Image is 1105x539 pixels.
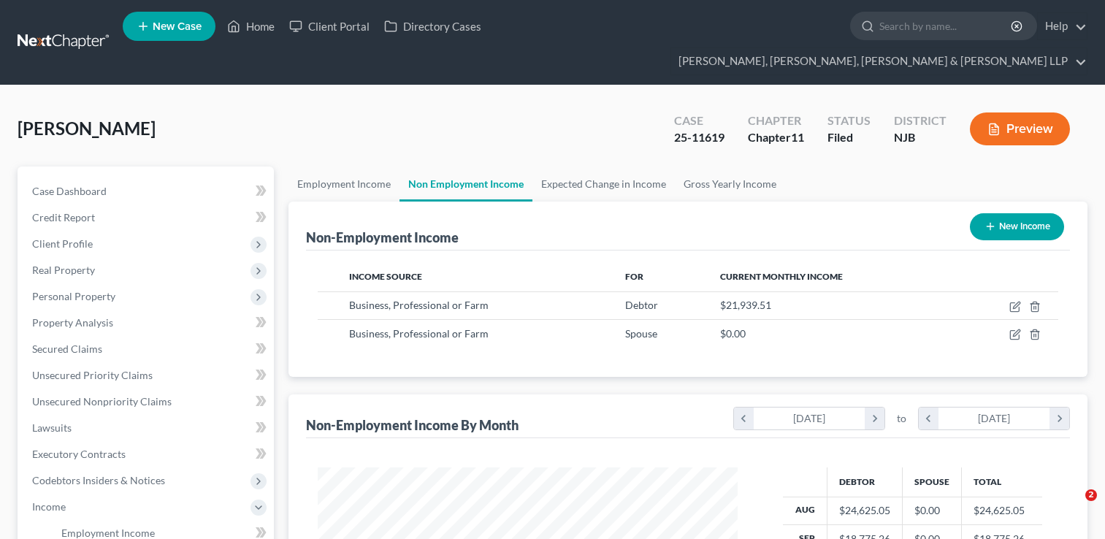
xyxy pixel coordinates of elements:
[20,362,274,389] a: Unsecured Priority Claims
[282,13,377,39] a: Client Portal
[32,343,102,355] span: Secured Claims
[625,271,643,282] span: For
[791,130,804,144] span: 11
[970,213,1064,240] button: New Income
[153,21,202,32] span: New Case
[32,237,93,250] span: Client Profile
[720,299,771,311] span: $21,939.51
[734,408,754,429] i: chevron_left
[748,129,804,146] div: Chapter
[349,271,422,282] span: Income Source
[827,129,871,146] div: Filed
[32,264,95,276] span: Real Property
[720,327,746,340] span: $0.00
[865,408,884,429] i: chevron_right
[32,500,66,513] span: Income
[306,416,519,434] div: Non-Employment Income By Month
[1055,489,1090,524] iframe: Intercom live chat
[20,310,274,336] a: Property Analysis
[32,395,172,408] span: Unsecured Nonpriority Claims
[1085,489,1097,501] span: 2
[671,48,1087,74] a: [PERSON_NAME], [PERSON_NAME], [PERSON_NAME] & [PERSON_NAME] LLP
[349,299,489,311] span: Business, Professional or Farm
[783,497,827,524] th: Aug
[625,327,657,340] span: Spouse
[1038,13,1087,39] a: Help
[349,327,489,340] span: Business, Professional or Farm
[20,389,274,415] a: Unsecured Nonpriority Claims
[32,316,113,329] span: Property Analysis
[1049,408,1069,429] i: chevron_right
[625,299,658,311] span: Debtor
[827,467,903,497] th: Debtor
[754,408,865,429] div: [DATE]
[306,229,459,246] div: Non-Employment Income
[938,408,1050,429] div: [DATE]
[962,497,1042,524] td: $24,625.05
[675,167,785,202] a: Gross Yearly Income
[18,118,156,139] span: [PERSON_NAME]
[288,167,399,202] a: Employment Income
[532,167,675,202] a: Expected Change in Income
[399,167,532,202] a: Non Employment Income
[894,129,947,146] div: NJB
[20,415,274,441] a: Lawsuits
[377,13,489,39] a: Directory Cases
[914,503,949,518] div: $0.00
[748,112,804,129] div: Chapter
[20,204,274,231] a: Credit Report
[32,369,153,381] span: Unsecured Priority Claims
[61,527,155,539] span: Employment Income
[32,421,72,434] span: Lawsuits
[897,411,906,426] span: to
[32,211,95,223] span: Credit Report
[32,185,107,197] span: Case Dashboard
[32,474,165,486] span: Codebtors Insiders & Notices
[20,441,274,467] a: Executory Contracts
[20,178,274,204] a: Case Dashboard
[720,271,843,282] span: Current Monthly Income
[919,408,938,429] i: chevron_left
[879,12,1013,39] input: Search by name...
[970,112,1070,145] button: Preview
[839,503,890,518] div: $24,625.05
[674,129,724,146] div: 25-11619
[220,13,282,39] a: Home
[32,448,126,460] span: Executory Contracts
[20,336,274,362] a: Secured Claims
[827,112,871,129] div: Status
[962,467,1042,497] th: Total
[32,290,115,302] span: Personal Property
[894,112,947,129] div: District
[674,112,724,129] div: Case
[903,467,962,497] th: Spouse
